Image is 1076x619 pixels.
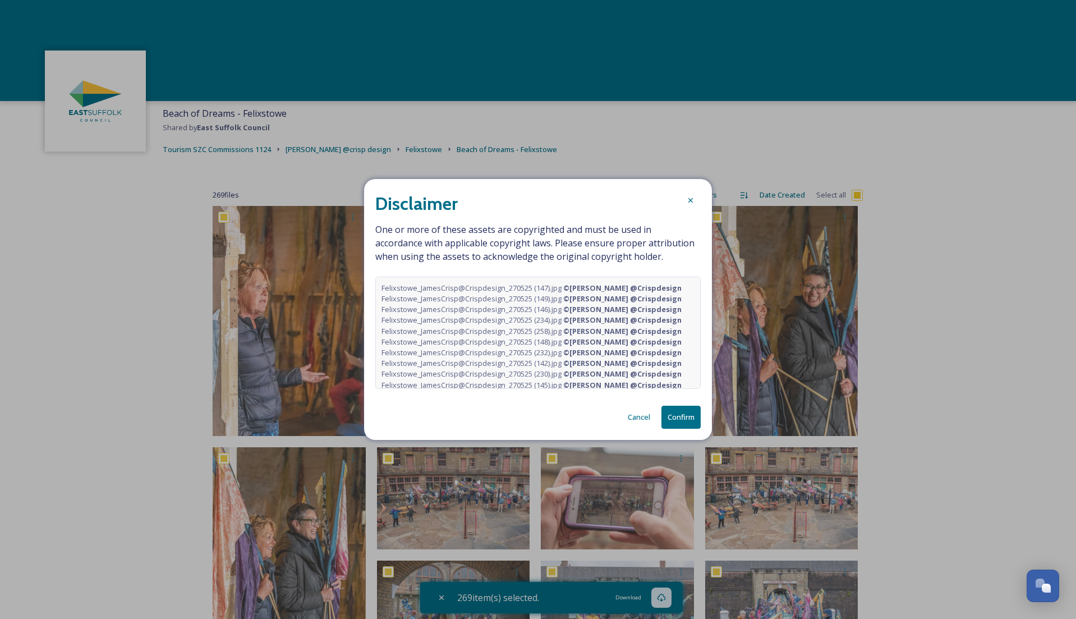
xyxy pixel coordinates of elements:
[563,294,682,304] strong: © [PERSON_NAME] @Crispdesign
[381,369,682,379] span: Felixstowe_JamesCrisp@Crispdesign_270525 (230).jpg
[563,358,682,368] strong: © [PERSON_NAME] @Crispdesign
[381,304,682,315] span: Felixstowe_JamesCrisp@Crispdesign_270525 (146).jpg
[381,326,682,337] span: Felixstowe_JamesCrisp@Crispdesign_270525 (258).jpg
[381,337,682,347] span: Felixstowe_JamesCrisp@Crispdesign_270525 (148).jpg
[563,347,682,357] strong: © [PERSON_NAME] @Crispdesign
[375,190,458,217] h2: Disclaimer
[375,223,701,389] span: One or more of these assets are copyrighted and must be used in accordance with applicable copyri...
[381,380,682,391] span: Felixstowe_JamesCrisp@Crispdesign_270525 (145).jpg
[563,369,682,379] strong: © [PERSON_NAME] @Crispdesign
[563,283,682,293] strong: © [PERSON_NAME] @Crispdesign
[381,315,682,325] span: Felixstowe_JamesCrisp@Crispdesign_270525 (234).jpg
[381,347,682,358] span: Felixstowe_JamesCrisp@Crispdesign_270525 (232).jpg
[563,315,682,325] strong: © [PERSON_NAME] @Crispdesign
[563,326,682,336] strong: © [PERSON_NAME] @Crispdesign
[381,283,682,294] span: Felixstowe_JamesCrisp@Crispdesign_270525 (147).jpg
[381,358,682,369] span: Felixstowe_JamesCrisp@Crispdesign_270525 (142).jpg
[563,337,682,347] strong: © [PERSON_NAME] @Crispdesign
[622,406,656,428] button: Cancel
[563,380,682,390] strong: © [PERSON_NAME] @Crispdesign
[563,304,682,314] strong: © [PERSON_NAME] @Crispdesign
[1027,570,1059,602] button: Open Chat
[381,294,682,304] span: Felixstowe_JamesCrisp@Crispdesign_270525 (149).jpg
[661,406,701,429] button: Confirm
